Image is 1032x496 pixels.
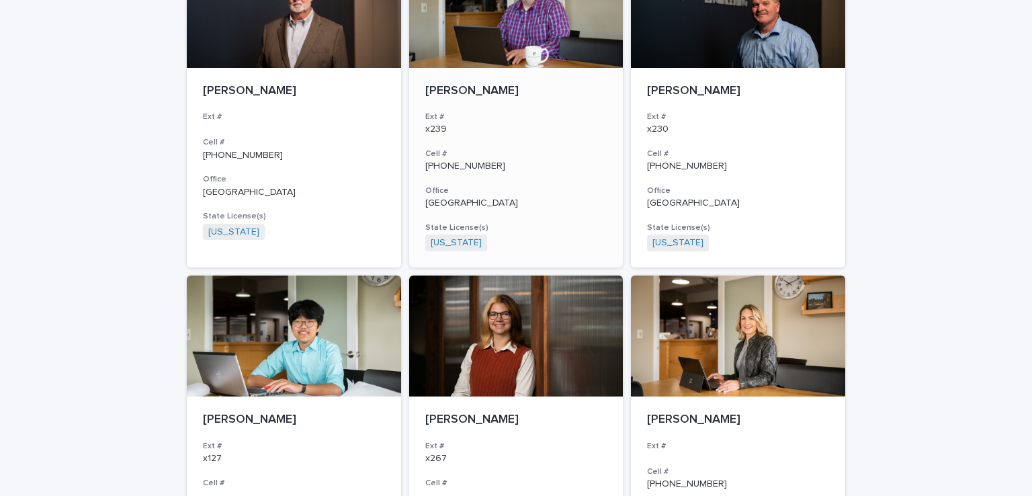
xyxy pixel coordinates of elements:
a: x127 [203,454,222,463]
a: x230 [647,124,669,134]
h3: Ext # [203,441,385,452]
h3: Ext # [425,441,607,452]
a: [US_STATE] [652,237,703,249]
a: x267 [425,454,447,463]
a: [PHONE_NUMBER] [203,151,283,160]
h3: Cell # [203,137,385,148]
h3: Ext # [647,112,829,122]
h3: State License(s) [203,211,385,222]
p: [PERSON_NAME] [425,413,607,427]
a: [PHONE_NUMBER] [647,479,727,489]
p: [GEOGRAPHIC_DATA] [425,198,607,209]
a: [US_STATE] [208,226,259,238]
p: [PERSON_NAME] [425,84,607,99]
p: [GEOGRAPHIC_DATA] [203,187,385,198]
a: [PHONE_NUMBER] [425,161,505,171]
h3: Cell # [203,478,385,489]
h3: Office [647,185,829,196]
p: [PERSON_NAME] [203,413,385,427]
a: x239 [425,124,447,134]
h3: Ext # [647,441,829,452]
h3: Cell # [425,149,607,159]
h3: Cell # [647,149,829,159]
h3: Office [203,174,385,185]
p: [PERSON_NAME] [647,84,829,99]
a: [US_STATE] [431,237,482,249]
p: [PERSON_NAME] [647,413,829,427]
p: [PERSON_NAME] [203,84,385,99]
h3: Ext # [203,112,385,122]
h3: State License(s) [647,222,829,233]
a: [PHONE_NUMBER] [647,161,727,171]
h3: Cell # [425,478,607,489]
h3: Cell # [647,466,829,477]
h3: Ext # [425,112,607,122]
h3: State License(s) [425,222,607,233]
p: [GEOGRAPHIC_DATA] [647,198,829,209]
h3: Office [425,185,607,196]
